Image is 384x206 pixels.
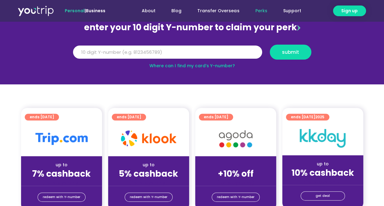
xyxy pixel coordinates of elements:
[70,20,314,35] div: enter your 10 digit Y-number to claim your perk
[65,8,105,14] span: |
[134,5,163,17] a: About
[73,45,311,64] form: Y Number
[26,179,97,186] div: (for stays only)
[189,5,247,17] a: Transfer Overseas
[282,50,299,54] span: submit
[212,193,260,202] a: redeem with Y-number
[163,5,189,17] a: Blog
[341,8,358,14] span: Sign up
[291,114,324,120] span: ends [DATE]
[113,179,184,186] div: (for stays only)
[275,5,309,17] a: Support
[26,162,97,168] div: up to
[287,178,358,185] div: (for stays only)
[65,8,85,14] span: Personal
[199,114,233,120] a: ends [DATE]
[286,114,329,120] a: ends [DATE]2025
[32,168,91,180] strong: 7% cashback
[149,63,235,69] a: Where can I find my card’s Y-number?
[119,168,178,180] strong: 5% cashback
[316,192,330,200] span: get deal
[130,193,167,201] span: redeem with Y-number
[125,193,173,202] a: redeem with Y-number
[218,168,254,180] strong: +10% off
[204,114,228,120] span: ends [DATE]
[38,193,86,202] a: redeem with Y-number
[247,5,275,17] a: Perks
[112,114,146,120] a: ends [DATE]
[287,161,358,167] div: up to
[291,167,354,179] strong: 10% cashback
[43,193,80,201] span: redeem with Y-number
[230,162,241,168] span: up to
[333,6,366,16] a: Sign up
[200,179,271,186] div: (for stays only)
[30,114,54,120] span: ends [DATE]
[315,114,324,120] span: 2025
[117,114,141,120] span: ends [DATE]
[217,193,254,201] span: redeem with Y-number
[270,45,311,60] button: submit
[113,162,184,168] div: up to
[73,46,262,59] input: 10 digit Y-number (e.g. 8123456789)
[122,5,309,17] nav: Menu
[301,191,345,200] a: get deal
[86,8,105,14] a: Business
[25,114,59,120] a: ends [DATE]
